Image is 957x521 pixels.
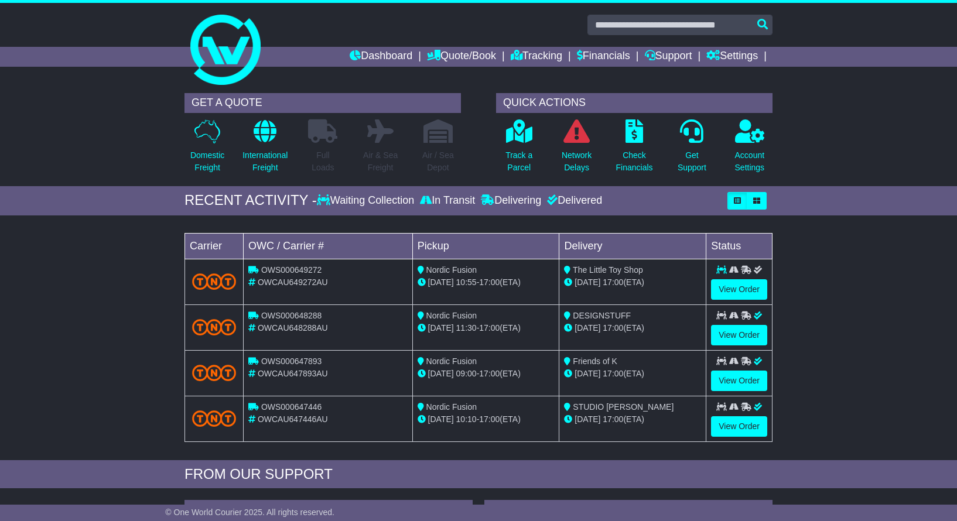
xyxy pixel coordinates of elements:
div: GET A QUOTE [184,93,461,113]
span: OWS000647446 [261,402,322,412]
a: Track aParcel [505,119,533,180]
span: [DATE] [575,369,600,378]
p: Network Delays [562,149,592,174]
div: (ETA) [564,322,701,334]
span: 17:00 [603,369,623,378]
td: Delivery [559,233,706,259]
div: - (ETA) [418,276,555,289]
p: Track a Parcel [505,149,532,174]
span: © One World Courier 2025. All rights reserved. [165,508,334,517]
a: View Order [711,325,767,345]
span: Nordic Fusion [426,311,477,320]
span: [DATE] [575,414,600,424]
div: (ETA) [564,276,701,289]
span: 17:00 [479,414,500,424]
div: QUICK ACTIONS [496,93,773,113]
p: Air / Sea Depot [422,149,454,174]
p: International Freight [242,149,288,174]
a: CheckFinancials [616,119,654,180]
a: Quote/Book [427,47,496,67]
a: Settings [706,47,758,67]
span: [DATE] [428,414,454,424]
div: - (ETA) [418,322,555,334]
a: Financials [577,47,630,67]
a: GetSupport [677,119,707,180]
td: OWC / Carrier # [244,233,413,259]
a: View Order [711,416,767,437]
span: 10:10 [456,414,477,424]
p: Air & Sea Freight [363,149,398,174]
div: FROM OUR SUPPORT [184,466,773,483]
img: TNT_Domestic.png [192,410,236,426]
div: - (ETA) [418,413,555,426]
a: Dashboard [350,47,412,67]
p: Account Settings [735,149,765,174]
img: TNT_Domestic.png [192,319,236,335]
span: 09:00 [456,369,477,378]
a: View Order [711,371,767,391]
span: 11:30 [456,323,477,333]
a: AccountSettings [734,119,765,180]
a: Support [645,47,692,67]
span: [DATE] [428,369,454,378]
div: (ETA) [564,368,701,380]
td: Pickup [412,233,559,259]
span: [DATE] [428,323,454,333]
span: 17:00 [479,277,500,287]
p: Domestic Freight [190,149,224,174]
span: 17:00 [603,414,623,424]
span: Nordic Fusion [426,265,477,275]
img: TNT_Domestic.png [192,273,236,289]
img: TNT_Domestic.png [192,365,236,381]
span: The Little Toy Shop [573,265,643,275]
span: 17:00 [603,323,623,333]
span: [DATE] [575,277,600,287]
div: In Transit [417,194,478,207]
span: OWCAU649272AU [258,277,328,287]
span: OWCAU648288AU [258,323,328,333]
span: 17:00 [603,277,623,287]
a: InternationalFreight [242,119,288,180]
a: DomesticFreight [190,119,225,180]
span: Nordic Fusion [426,402,477,412]
a: View Order [711,279,767,300]
a: Tracking [511,47,562,67]
span: OWS000647893 [261,357,322,366]
span: [DATE] [575,323,600,333]
span: 17:00 [479,369,500,378]
div: RECENT ACTIVITY - [184,192,317,209]
span: OWCAU647446AU [258,414,328,424]
div: - (ETA) [418,368,555,380]
div: Delivered [544,194,602,207]
div: Delivering [478,194,544,207]
span: 17:00 [479,323,500,333]
span: DESIGNSTUFF [573,311,631,320]
span: Friends of K [573,357,617,366]
div: Waiting Collection [317,194,417,207]
span: STUDIO [PERSON_NAME] [573,402,674,412]
a: NetworkDelays [561,119,592,180]
span: OWCAU647893AU [258,369,328,378]
span: 10:55 [456,277,477,287]
td: Status [706,233,773,259]
span: [DATE] [428,277,454,287]
p: Get Support [678,149,706,174]
td: Carrier [185,233,244,259]
p: Full Loads [308,149,337,174]
div: (ETA) [564,413,701,426]
span: Nordic Fusion [426,357,477,366]
span: OWS000649272 [261,265,322,275]
p: Check Financials [616,149,653,174]
span: OWS000648288 [261,311,322,320]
